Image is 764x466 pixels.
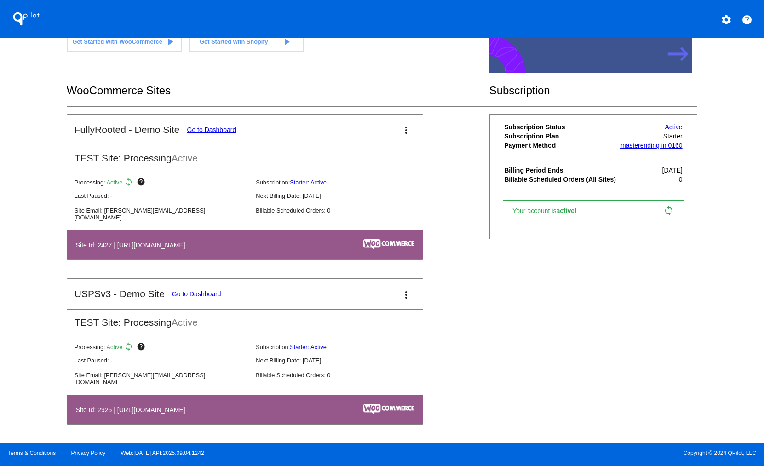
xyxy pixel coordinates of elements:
[363,404,414,414] img: c53aa0e5-ae75-48aa-9bee-956650975ee5
[663,205,674,216] mat-icon: sync
[107,179,123,186] span: Active
[512,207,586,214] span: Your account is
[363,239,414,249] img: c53aa0e5-ae75-48aa-9bee-956650975ee5
[124,178,135,189] mat-icon: sync
[75,372,248,385] p: Site Email: [PERSON_NAME][EMAIL_ADDRESS][DOMAIN_NAME]
[121,450,204,456] a: Web:[DATE] API:2025.09.04.1242
[172,153,198,163] span: Active
[256,207,430,214] p: Billable Scheduled Orders: 0
[189,32,304,52] a: Get Started with Shopify
[71,450,106,456] a: Privacy Policy
[76,242,190,249] h4: Site Id: 2427 | [URL][DOMAIN_NAME]
[75,288,165,299] h2: USPSv3 - Demo Site
[504,141,618,150] th: Payment Method
[75,357,248,364] p: Last Paused: -
[75,207,248,221] p: Site Email: [PERSON_NAME][EMAIL_ADDRESS][DOMAIN_NAME]
[504,166,618,174] th: Billing Period Ends
[665,123,683,131] a: Active
[504,175,618,184] th: Billable Scheduled Orders (All Sites)
[290,344,327,351] a: Starter: Active
[76,406,190,414] h4: Site Id: 2925 | [URL][DOMAIN_NAME]
[8,10,45,28] h1: QPilot
[256,179,430,186] p: Subscription:
[256,372,430,379] p: Billable Scheduled Orders: 0
[290,179,327,186] a: Starter: Active
[67,310,423,328] h2: TEST Site: Processing
[741,14,753,25] mat-icon: help
[72,38,162,45] span: Get Started with WooCommerce
[75,124,180,135] h2: FullyRooted - Demo Site
[256,344,430,351] p: Subscription:
[620,142,640,149] span: master
[172,290,221,298] a: Go to Dashboard
[663,132,683,140] span: Starter
[137,178,148,189] mat-icon: help
[75,342,248,353] p: Processing:
[504,123,618,131] th: Subscription Status
[281,36,292,47] mat-icon: play_arrow
[390,450,756,456] span: Copyright © 2024 QPilot, LLC
[8,450,56,456] a: Terms & Conditions
[504,132,618,140] th: Subscription Plan
[124,342,135,353] mat-icon: sync
[137,342,148,353] mat-icon: help
[489,84,698,97] h2: Subscription
[200,38,268,45] span: Get Started with Shopify
[401,289,412,300] mat-icon: more_vert
[165,36,176,47] mat-icon: play_arrow
[107,344,123,351] span: Active
[556,207,581,214] span: active!
[620,142,683,149] a: masterending in 0160
[721,14,732,25] mat-icon: settings
[75,178,248,189] p: Processing:
[67,84,489,97] h2: WooCommerce Sites
[256,192,430,199] p: Next Billing Date: [DATE]
[503,200,684,221] a: Your account isactive! sync
[662,167,683,174] span: [DATE]
[75,192,248,199] p: Last Paused: -
[256,357,430,364] p: Next Billing Date: [DATE]
[172,317,198,328] span: Active
[401,125,412,136] mat-icon: more_vert
[187,126,236,133] a: Go to Dashboard
[67,32,182,52] a: Get Started with WooCommerce
[679,176,683,183] span: 0
[67,145,423,164] h2: TEST Site: Processing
